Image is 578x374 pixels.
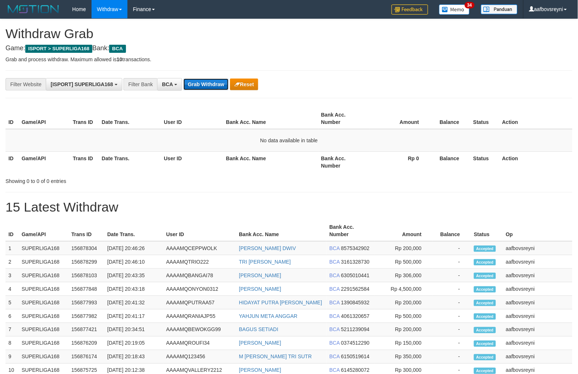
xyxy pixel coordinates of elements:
[68,255,104,269] td: 156878299
[433,323,471,337] td: -
[236,220,327,241] th: Bank Acc. Name
[163,337,236,350] td: AAAAMQROUFI34
[474,327,496,333] span: Accepted
[503,309,573,323] td: aafbovsreyni
[341,300,370,305] span: Copy 1390845932 to clipboard
[474,354,496,360] span: Accepted
[375,220,433,241] th: Amount
[375,241,433,255] td: Rp 200,000
[503,282,573,296] td: aafbovsreyni
[375,282,433,296] td: Rp 4,500,000
[375,323,433,337] td: Rp 200,000
[341,340,370,346] span: Copy 0374512290 to clipboard
[329,313,340,319] span: BCA
[329,272,340,278] span: BCA
[68,296,104,309] td: 156877993
[474,246,496,252] span: Accepted
[5,151,19,172] th: ID
[162,81,173,87] span: BCA
[433,220,471,241] th: Balance
[223,108,318,129] th: Bank Acc. Name
[163,241,236,255] td: AAAAMQCEPPWOLK
[104,296,163,309] td: [DATE] 20:41:32
[70,151,99,172] th: Trans ID
[5,337,19,350] td: 8
[499,108,573,129] th: Action
[5,220,19,241] th: ID
[239,354,312,360] a: M [PERSON_NAME] TRI SUTR
[19,309,68,323] td: SUPERLIGA168
[19,151,70,172] th: Game/API
[184,78,229,90] button: Grab Withdraw
[503,296,573,309] td: aafbovsreyni
[5,26,573,41] h1: Withdraw Grab
[375,309,433,323] td: Rp 500,000
[19,296,68,309] td: SUPERLIGA168
[474,286,496,293] span: Accepted
[104,220,163,241] th: Date Trans.
[433,269,471,282] td: -
[329,259,340,265] span: BCA
[68,337,104,350] td: 156876209
[341,245,370,251] span: Copy 8575342902 to clipboard
[329,327,340,333] span: BCA
[19,337,68,350] td: SUPERLIGA168
[19,350,68,364] td: SUPERLIGA168
[68,269,104,282] td: 156878103
[5,78,46,91] div: Filter Website
[5,241,19,255] td: 1
[5,56,573,63] p: Grab and process withdraw. Maximum allowed is transactions.
[329,340,340,346] span: BCA
[19,255,68,269] td: SUPERLIGA168
[433,309,471,323] td: -
[375,337,433,350] td: Rp 150,000
[68,220,104,241] th: Trans ID
[329,286,340,292] span: BCA
[19,108,70,129] th: Game/API
[471,220,503,241] th: Status
[375,350,433,364] td: Rp 350,000
[5,200,573,214] h1: 15 Latest Withdraw
[157,78,182,91] button: BCA
[46,78,122,91] button: [ISPORT] SUPERLIGA168
[341,327,370,333] span: Copy 5211239094 to clipboard
[503,337,573,350] td: aafbovsreyni
[163,255,236,269] td: AAAAMQTRIO222
[68,241,104,255] td: 156878304
[163,296,236,309] td: AAAAMQPUTRAA57
[433,337,471,350] td: -
[503,241,573,255] td: aafbovsreyni
[474,341,496,347] span: Accepted
[433,282,471,296] td: -
[326,220,375,241] th: Bank Acc. Number
[318,108,370,129] th: Bank Acc. Number
[51,81,113,87] span: [ISPORT] SUPERLIGA168
[104,337,163,350] td: [DATE] 20:19:05
[341,259,370,265] span: Copy 3161328730 to clipboard
[433,350,471,364] td: -
[5,269,19,282] td: 3
[375,269,433,282] td: Rp 306,000
[433,255,471,269] td: -
[5,282,19,296] td: 4
[433,296,471,309] td: -
[474,300,496,306] span: Accepted
[163,309,236,323] td: AAAAMQRANIAJP55
[239,367,281,373] a: [PERSON_NAME]
[5,255,19,269] td: 2
[163,350,236,364] td: AAAAMQ123456
[230,78,258,90] button: Reset
[341,313,370,319] span: Copy 4061320657 to clipboard
[329,367,340,373] span: BCA
[5,4,61,15] img: MOTION_logo.png
[465,2,475,8] span: 34
[481,4,518,14] img: panduan.png
[503,269,573,282] td: aafbovsreyni
[239,259,291,265] a: TRI [PERSON_NAME]
[104,255,163,269] td: [DATE] 20:46:10
[375,255,433,269] td: Rp 500,000
[392,4,428,15] img: Feedback.jpg
[163,269,236,282] td: AAAAMQBANGAI78
[5,309,19,323] td: 6
[503,255,573,269] td: aafbovsreyni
